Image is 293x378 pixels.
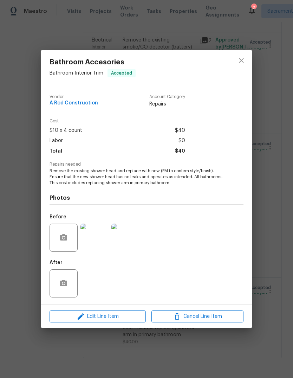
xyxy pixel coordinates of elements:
[50,136,63,146] span: Labor
[50,194,243,201] h4: Photos
[50,146,62,156] span: Total
[151,310,243,323] button: Cancel Line Item
[50,214,66,219] h5: Before
[50,71,103,76] span: Bathroom - Interior Trim
[50,126,82,136] span: $10 x 4 count
[50,162,243,167] span: Repairs needed
[50,168,224,186] span: Remove the existing shower head and replace with new (PM to confirm style/finish). Ensure that th...
[108,70,135,77] span: Accepted
[50,310,146,323] button: Edit Line Item
[175,126,185,136] span: $40
[178,136,185,146] span: $0
[50,95,98,99] span: Vendor
[50,119,185,123] span: Cost
[233,52,250,69] button: close
[149,95,185,99] span: Account Category
[50,101,98,106] span: A Rod Construction
[50,58,136,66] span: Bathroom Accesories
[149,101,185,108] span: Repairs
[154,312,241,321] span: Cancel Line Item
[175,146,185,156] span: $40
[50,260,63,265] h5: After
[52,312,144,321] span: Edit Line Item
[251,4,256,11] div: 2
